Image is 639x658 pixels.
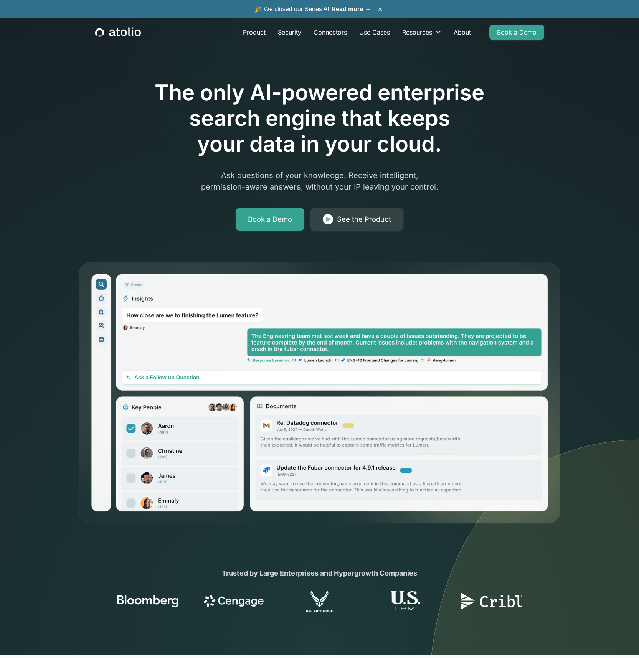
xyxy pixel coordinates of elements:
a: Book a Demo [489,25,544,40]
div: Resources [402,28,432,37]
div: See the Product [337,214,391,225]
div: Trusted by Large Enterprises and Hypergrowth Companies [172,568,467,578]
a: Book a Demo [236,208,304,231]
h1: The only AI-powered enterprise search engine that keeps your data in your cloud. [123,80,516,157]
div: Resources [396,25,447,40]
img: logo [461,590,522,612]
span: 🎉 We closed our Series A! [254,5,371,14]
p: Ask questions of your knowledge. Receive intelligent, permission-aware answers, without your IP l... [172,170,467,193]
img: logo [289,590,350,612]
a: Connectors [307,25,353,40]
img: logo [117,590,178,612]
a: Security [272,25,307,40]
a: Product [237,25,272,40]
a: About [447,25,477,40]
a: Read more → [332,6,371,12]
a: Use Cases [353,25,396,40]
a: home [95,27,141,37]
img: logo [203,590,264,612]
a: See the Product [310,208,403,231]
img: logo [375,591,436,613]
button: × [376,5,385,13]
img: hero-image [78,261,561,525]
